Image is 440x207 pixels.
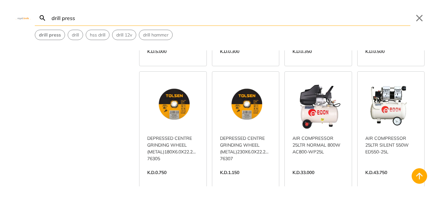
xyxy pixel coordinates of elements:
button: Select suggestion: drill [68,30,83,40]
span: drill 12v [116,32,132,38]
button: Close [414,13,425,23]
img: Close [15,16,31,19]
button: Select suggestion: hss drill [86,30,109,40]
span: drill hammer [143,32,168,38]
div: Suggestion: drill press [35,30,65,40]
button: Back to top [412,168,427,184]
svg: Back to top [414,171,425,181]
svg: Search [39,14,46,22]
div: Suggestion: drill 12v [112,30,136,40]
button: Select suggestion: drill 12v [112,30,136,40]
button: Select suggestion: drill press [35,30,65,40]
span: hss drill [90,32,105,38]
span: drill [72,32,79,38]
div: Suggestion: drill hammer [139,30,173,40]
div: Suggestion: hss drill [86,30,110,40]
div: Suggestion: drill [68,30,83,40]
input: Search… [50,10,410,26]
strong: drill press [39,32,61,38]
button: Select suggestion: drill hammer [139,30,172,40]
